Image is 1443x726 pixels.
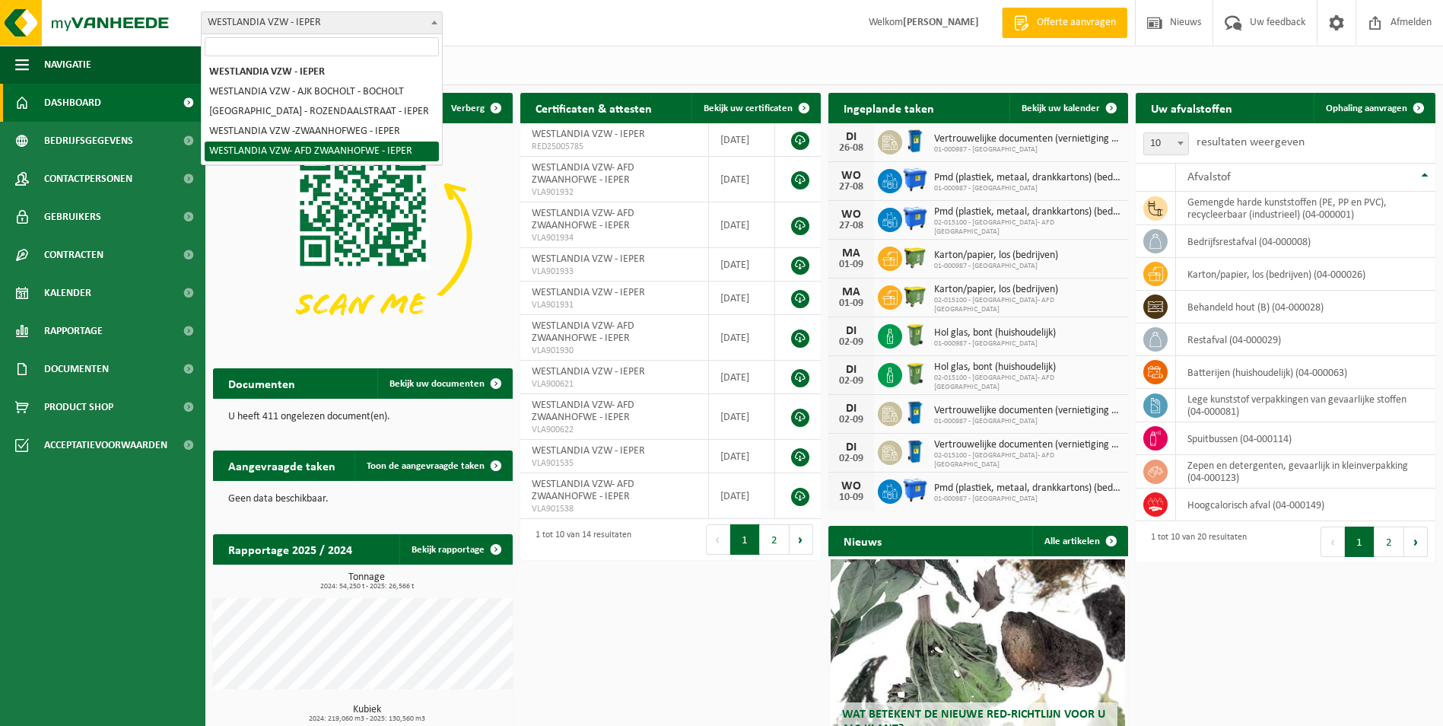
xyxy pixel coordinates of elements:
[1176,323,1435,356] td: restafval (04-000029)
[532,400,634,423] span: WESTLANDIA VZW- AFD ZWAANHOFWE - IEPER
[1032,526,1127,556] a: Alle artikelen
[1326,103,1407,113] span: Ophaling aanvragen
[1176,356,1435,389] td: batterijen (huishoudelijk) (04-000063)
[205,82,439,102] li: WESTLANDIA VZW - AJK BOCHOLT - BOCHOLT
[1404,527,1428,557] button: Next
[1176,258,1435,291] td: karton/papier, los (bedrijven) (04-000026)
[709,361,775,394] td: [DATE]
[902,244,928,270] img: WB-1100-HPE-GN-50
[532,129,645,140] span: WESTLANDIA VZW - IEPER
[1176,455,1435,489] td: zepen en detergenten, gevaarlijk in kleinverpakking (04-000123)
[44,236,103,274] span: Contracten
[532,503,697,515] span: VLA901538
[532,320,634,344] span: WESTLANDIA VZW- AFD ZWAANHOFWE - IEPER
[1176,225,1435,258] td: bedrijfsrestafval (04-000008)
[934,172,1120,184] span: Pmd (plastiek, metaal, drankkartons) (bedrijven)
[934,439,1120,451] span: Vertrouwelijke documenten (vernietiging - recyclage)
[213,534,367,564] h2: Rapportage 2025 / 2024
[902,400,928,425] img: WB-0240-HPE-BE-09
[934,495,1120,504] span: 01-000987 - [GEOGRAPHIC_DATA]
[221,572,513,591] h3: Tonnage
[228,494,497,505] p: Geen data beschikbaar.
[44,388,113,426] span: Product Shop
[828,526,897,556] h2: Nieuws
[902,128,928,154] img: WB-0240-HPE-BE-09
[836,182,866,193] div: 27-08
[934,145,1120,154] span: 01-000987 - [GEOGRAPHIC_DATA]
[367,461,485,471] span: Toon de aangevraagde taken
[1197,136,1305,148] label: resultaten weergeven
[709,248,775,282] td: [DATE]
[354,451,511,481] a: Toon de aangevraagde taken
[902,322,928,348] img: WB-0240-HPE-GN-50
[709,315,775,361] td: [DATE]
[1143,525,1247,559] div: 1 tot 10 van 20 resultaten
[836,364,866,376] div: DI
[205,142,439,161] li: WESTLANDIA VZW- AFD ZWAANHOFWE - IEPER
[1321,527,1345,557] button: Previous
[1144,133,1188,154] span: 10
[704,103,793,113] span: Bekijk uw certificaten
[44,160,132,198] span: Contactpersonen
[902,438,928,464] img: WB-0240-HPE-BE-09
[709,202,775,248] td: [DATE]
[934,262,1058,271] span: 01-000987 - [GEOGRAPHIC_DATA]
[1136,93,1248,123] h2: Uw afvalstoffen
[934,133,1120,145] span: Vertrouwelijke documenten (vernietiging - recyclage)
[44,46,91,84] span: Navigatie
[1176,422,1435,455] td: spuitbussen (04-000114)
[836,286,866,298] div: MA
[1143,132,1189,155] span: 10
[213,368,310,398] h2: Documenten
[934,361,1120,374] span: Hol glas, bont (huishoudelijk)
[205,122,439,142] li: WESTLANDIA VZW -ZWAANHOFWEG - IEPER
[1176,291,1435,323] td: behandeld hout (B) (04-000028)
[1022,103,1100,113] span: Bekijk uw kalender
[836,298,866,309] div: 01-09
[399,534,511,565] a: Bekijk rapportage
[790,524,813,555] button: Next
[934,218,1120,237] span: 02-015100 - [GEOGRAPHIC_DATA]- AFD [GEOGRAPHIC_DATA]
[532,208,634,231] span: WESTLANDIA VZW- AFD ZWAANHOFWE - IEPER
[934,451,1120,470] span: 02-015100 - [GEOGRAPHIC_DATA]- AFD [GEOGRAPHIC_DATA]
[836,415,866,425] div: 02-09
[730,524,760,555] button: 1
[709,123,775,157] td: [DATE]
[1345,527,1375,557] button: 1
[532,287,645,298] span: WESTLANDIA VZW - IEPER
[934,250,1058,262] span: Karton/papier, los (bedrijven)
[1187,171,1231,183] span: Afvalstof
[836,247,866,260] div: MA
[228,412,497,422] p: U heeft 411 ongelezen document(en).
[836,221,866,231] div: 27-08
[528,523,631,556] div: 1 tot 10 van 14 resultaten
[532,345,697,357] span: VLA901930
[44,274,91,312] span: Kalender
[439,93,511,123] button: Verberg
[1176,192,1435,225] td: gemengde harde kunststoffen (PE, PP en PVC), recycleerbaar (industrieel) (04-000001)
[201,11,443,34] span: WESTLANDIA VZW - IEPER
[934,206,1120,218] span: Pmd (plastiek, metaal, drankkartons) (bedrijven)
[934,482,1120,495] span: Pmd (plastiek, metaal, drankkartons) (bedrijven)
[836,492,866,503] div: 10-09
[44,312,103,350] span: Rapportage
[836,376,866,387] div: 02-09
[934,184,1120,193] span: 01-000987 - [GEOGRAPHIC_DATA]
[836,143,866,154] div: 26-08
[902,205,928,231] img: WB-1100-HPE-BE-01
[1009,93,1127,123] a: Bekijk uw kalender
[44,198,101,236] span: Gebruikers
[520,93,667,123] h2: Certificaten & attesten
[532,424,697,436] span: VLA900622
[836,209,866,221] div: WO
[828,93,949,123] h2: Ingeplande taken
[836,480,866,492] div: WO
[532,186,697,199] span: VLA901932
[902,361,928,387] img: WB-0240-HPE-GN-50
[202,12,442,33] span: WESTLANDIA VZW - IEPER
[44,122,133,160] span: Bedrijfsgegevens
[532,266,697,278] span: VLA901933
[44,426,167,464] span: Acceptatievoorwaarden
[1002,8,1127,38] a: Offerte aanvragen
[221,705,513,723] h3: Kubiek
